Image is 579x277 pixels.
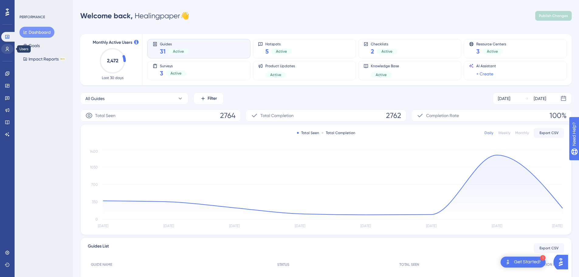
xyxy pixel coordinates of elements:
[93,39,132,46] span: Monthly Active Users
[265,64,295,68] span: Product Updates
[504,258,512,266] img: launcher-image-alternative-text
[60,57,65,61] div: BETA
[160,69,163,78] span: 3
[220,111,236,120] span: 2764
[426,112,459,119] span: Completion Rate
[80,11,133,20] span: Welcome back,
[534,243,564,253] button: Export CSV
[90,165,98,169] tspan: 1050
[514,259,541,265] div: Get Started!
[539,130,559,135] span: Export CSV
[265,47,269,56] span: 5
[91,262,112,267] span: GUIDE NAME
[14,2,38,9] span: Need Help?
[102,75,123,80] span: Last 30 days
[92,200,98,204] tspan: 350
[550,111,567,120] span: 100%
[476,47,480,56] span: 3
[534,95,546,102] div: [DATE]
[95,112,115,119] span: Total Seen
[371,47,374,56] span: 2
[399,262,419,267] span: TOTAL SEEN
[529,262,561,267] span: COMPLETION RATE
[98,224,108,228] tspan: [DATE]
[193,92,224,105] button: Filter
[173,49,184,54] span: Active
[297,130,319,135] div: Total Seen
[371,42,397,46] span: Checklists
[371,64,399,68] span: Knowledge Base
[501,257,546,268] div: Open Get Started! checklist, remaining modules: 1
[80,11,189,21] div: Healingpaper 👋
[515,130,529,135] div: Monthly
[295,224,305,228] tspan: [DATE]
[160,42,189,46] span: Guides
[498,130,510,135] div: Weekly
[19,40,43,51] button: Goals
[539,13,568,18] span: Publish Changes
[270,72,281,77] span: Active
[360,224,371,228] tspan: [DATE]
[91,182,98,187] tspan: 700
[476,42,506,46] span: Resource Centers
[492,224,502,228] tspan: [DATE]
[160,64,186,68] span: Surveys
[260,112,294,119] span: Total Completion
[276,49,287,54] span: Active
[90,149,98,154] tspan: 1400
[164,224,174,228] tspan: [DATE]
[553,253,572,271] iframe: UserGuiding AI Assistant Launcher
[208,95,217,102] span: Filter
[498,95,510,102] div: [DATE]
[19,15,45,19] div: PERFORMANCE
[229,224,240,228] tspan: [DATE]
[534,128,564,138] button: Export CSV
[476,64,496,68] span: AI Assistant
[484,130,493,135] div: Daily
[386,111,401,120] span: 2762
[381,49,392,54] span: Active
[426,224,436,228] tspan: [DATE]
[540,255,546,261] div: 1
[539,246,559,251] span: Export CSV
[277,262,289,267] span: STATUS
[487,49,498,54] span: Active
[19,54,69,64] button: Impact ReportsBETA
[476,70,493,78] a: + Create
[85,95,105,102] span: All Guides
[160,47,166,56] span: 31
[322,130,355,135] div: Total Completion
[171,71,181,76] span: Active
[552,224,562,228] tspan: [DATE]
[107,58,118,64] text: 2,472
[80,92,188,105] button: All Guides
[376,72,387,77] span: Active
[265,42,292,46] span: Hotspots
[535,11,572,21] button: Publish Changes
[95,217,98,221] tspan: 0
[88,243,109,254] span: Guides List
[19,27,54,38] button: Dashboard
